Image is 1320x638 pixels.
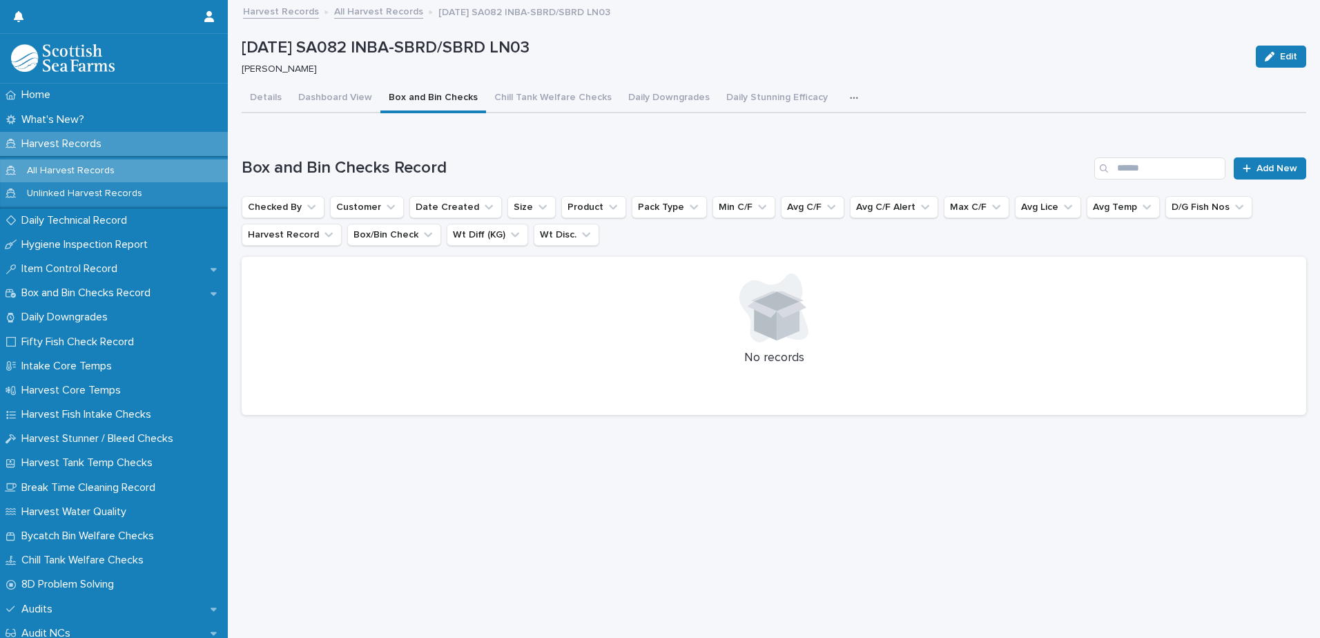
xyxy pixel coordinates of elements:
[16,360,123,373] p: Intake Core Temps
[16,554,155,567] p: Chill Tank Welfare Checks
[330,196,404,218] button: Customer
[16,88,61,101] p: Home
[243,3,319,19] a: Harvest Records
[16,336,145,349] p: Fifty Fish Check Record
[16,311,119,324] p: Daily Downgrades
[486,84,620,113] button: Chill Tank Welfare Checks
[16,384,132,397] p: Harvest Core Temps
[11,44,115,72] img: mMrefqRFQpe26GRNOUkG
[290,84,380,113] button: Dashboard View
[534,224,599,246] button: Wt Disc.
[438,3,610,19] p: [DATE] SA082 INBA-SBRD/SBRD LN03
[1280,52,1297,61] span: Edit
[781,196,844,218] button: Avg C/F
[16,165,126,177] p: All Harvest Records
[632,196,707,218] button: Pack Type
[16,262,128,275] p: Item Control Record
[620,84,718,113] button: Daily Downgrades
[1234,157,1306,180] a: Add New
[507,196,556,218] button: Size
[16,113,95,126] p: What's New?
[944,196,1009,218] button: Max C/F
[16,287,162,300] p: Box and Bin Checks Record
[380,84,486,113] button: Box and Bin Checks
[334,3,423,19] a: All Harvest Records
[16,578,125,591] p: 8D Problem Solving
[242,38,1245,58] p: [DATE] SA082 INBA-SBRD/SBRD LN03
[16,137,113,151] p: Harvest Records
[16,456,164,470] p: Harvest Tank Temp Checks
[16,188,153,200] p: Unlinked Harvest Records
[409,196,502,218] button: Date Created
[242,84,290,113] button: Details
[718,84,836,113] button: Daily Stunning Efficacy
[16,238,159,251] p: Hygiene Inspection Report
[242,64,1239,75] p: [PERSON_NAME]
[242,224,342,246] button: Harvest Record
[1165,196,1252,218] button: D/G Fish Nos
[242,158,1089,178] h1: Box and Bin Checks Record
[1015,196,1081,218] button: Avg Lice
[16,432,184,445] p: Harvest Stunner / Bleed Checks
[447,224,528,246] button: Wt Diff (KG)
[1256,164,1297,173] span: Add New
[16,481,166,494] p: Break Time Cleaning Record
[1087,196,1160,218] button: Avg Temp
[16,530,165,543] p: Bycatch Bin Welfare Checks
[561,196,626,218] button: Product
[850,196,938,218] button: Avg C/F Alert
[1094,157,1225,180] input: Search
[16,408,162,421] p: Harvest Fish Intake Checks
[712,196,775,218] button: Min C/F
[242,196,324,218] button: Checked By
[347,224,441,246] button: Box/Bin Check
[16,505,137,519] p: Harvest Water Quality
[258,351,1290,366] p: No records
[16,214,138,227] p: Daily Technical Record
[16,603,64,616] p: Audits
[1256,46,1306,68] button: Edit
